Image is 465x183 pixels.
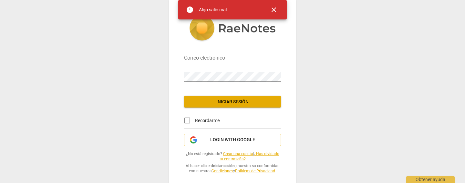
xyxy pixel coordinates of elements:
[186,6,194,14] span: error
[406,176,455,183] div: Obtener ayuda
[184,96,281,108] button: Iniciar sesión
[184,134,281,146] button: Login with Google
[235,169,275,173] a: Políticas de Privacidad
[220,152,279,162] a: ¿Has olvidado tu contraseña?
[189,16,276,42] img: 5ac2273c67554f335776073100b6d88f.svg
[223,152,253,156] a: Crear una cuenta
[212,164,235,168] b: Iniciar sesión
[199,6,231,13] div: Algo salió mal...
[184,163,281,174] span: Al hacer clic en , muestra su conformidad con nuestros y .
[210,137,255,143] span: Login with Google
[189,99,276,105] span: Iniciar sesión
[184,151,281,162] span: ¿No está registrado? |
[270,6,278,14] span: close
[212,169,233,173] a: Condiciones
[195,117,220,124] span: Recordarme
[266,2,282,17] button: Cerrar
